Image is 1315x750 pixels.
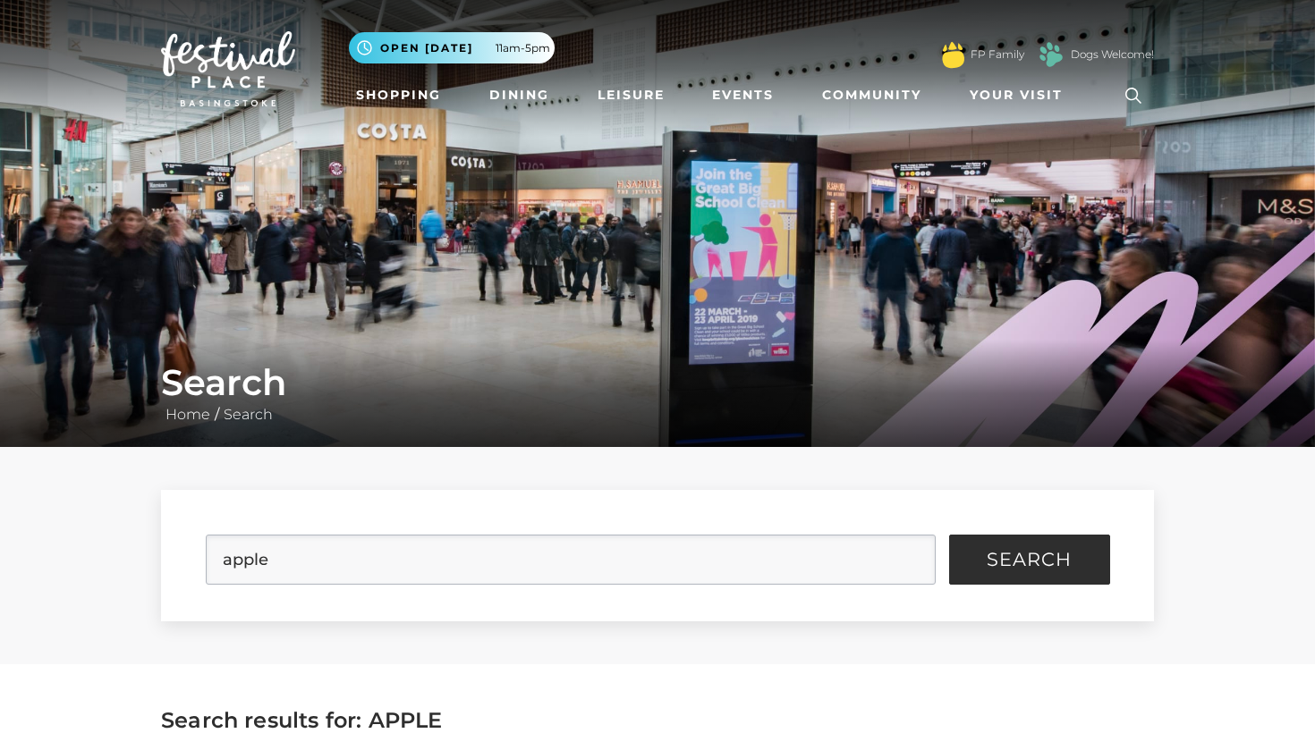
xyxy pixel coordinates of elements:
h1: Search [161,361,1154,404]
a: Shopping [349,79,448,112]
a: Dogs Welcome! [1071,46,1154,63]
span: Your Visit [970,86,1063,105]
a: FP Family [971,46,1024,63]
a: Leisure [590,79,672,112]
span: Search results for: APPLE [161,707,443,733]
button: Search [949,535,1110,585]
span: Open [DATE] [380,40,473,56]
a: Your Visit [963,79,1079,112]
img: Festival Place Logo [161,31,295,106]
div: / [148,361,1167,426]
a: Dining [482,79,556,112]
input: Search Site [206,535,936,585]
button: Open [DATE] 11am-5pm [349,32,555,63]
a: Community [815,79,929,112]
a: Search [219,406,277,423]
span: Search [987,551,1072,569]
a: Home [161,406,215,423]
span: 11am-5pm [496,40,550,56]
a: Events [705,79,781,112]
